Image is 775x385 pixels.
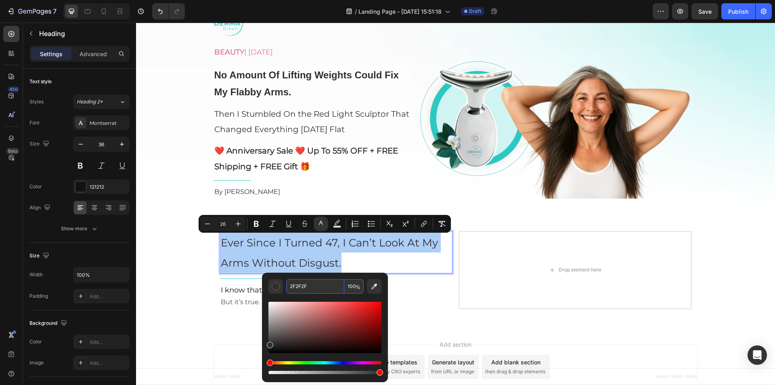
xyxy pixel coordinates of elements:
button: Save [691,3,718,19]
div: Show more [61,225,98,233]
div: 450 [8,86,19,93]
div: Rich Text Editor. Editing area: main [77,22,276,37]
div: Drop element here [423,244,465,250]
span: / [355,7,357,16]
span: % [356,283,360,292]
span: By [PERSON_NAME] [78,165,144,173]
div: Add... [90,293,128,300]
img: gempages_565293778965889810-20bdc093-1fc4-4938-8eae-a7d75fbf3a90.webp [283,38,562,176]
div: Text style [29,78,52,85]
div: Publish [728,7,748,16]
div: Padding [29,292,48,300]
input: E.g FFFFFF [286,279,344,294]
p: Heading [39,29,126,38]
div: Font [29,119,40,126]
div: Size [29,139,51,149]
span: Then I Stumbled On the Red Light Sculptor That Changed Everything [DATE] Flat [78,86,273,112]
div: Add blank section [355,335,404,344]
span: | [DATE] [78,25,137,34]
strong: No Amount Of Lifting Weights Could Fix My Flabby Arms. [78,47,263,75]
div: Image [29,359,44,366]
button: Publish [721,3,755,19]
p: But it’s true. [85,274,316,286]
span: Ever Since I Turned 47, I Can’t Look At My Arms Without Disgust. [85,214,302,247]
div: Color [29,183,42,190]
div: Align [29,202,52,213]
div: Rich Text Editor. Editing area: main [77,83,276,116]
p: 7 [53,6,57,16]
div: Add... [90,360,128,367]
span: Landing Page - [DATE] 15:51:18 [358,7,442,16]
button: Show more [29,221,130,236]
div: Color [29,338,42,345]
p: Settings [40,50,63,58]
div: Choose templates [232,335,281,344]
div: Size [29,250,51,261]
span: Draft [469,8,481,15]
div: Undo/Redo [152,3,185,19]
div: Background [29,318,69,329]
iframe: Design area [136,23,775,385]
p: Advanced [80,50,107,58]
button: 7 [3,3,60,19]
span: I know that sounds harsh… [85,263,182,272]
div: Rich Text Editor. Editing area: main [77,163,276,176]
div: Rich Text Editor. Editing area: main [77,43,276,79]
div: Beta [6,148,19,154]
span: Heading 2* [77,98,103,105]
div: Width [29,271,43,278]
div: 121212 [90,183,128,191]
span: Add section [300,318,339,326]
button: Heading 2* [73,95,130,109]
input: Auto [73,267,129,282]
div: Open Intercom Messenger [748,345,767,365]
span: Save [698,8,712,15]
div: Styles [29,98,44,105]
div: Editor contextual toolbar [199,215,451,233]
div: Rich Text Editor. Editing area: main [77,120,276,153]
div: Rich Text Editor. Editing area: main [84,261,316,286]
strong: BEAUTY [78,25,108,34]
div: Montserrat [90,120,128,127]
div: Add... [90,339,128,346]
strong: ❤️ Anniversary Sale ❤️ Up To 55% OFF + FREE Shipping + FREE Gift 🎁 [78,123,262,149]
h2: Rich Text Editor. Editing area: main [84,208,316,251]
div: Generate layout [296,335,338,344]
div: Hue [268,361,381,364]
